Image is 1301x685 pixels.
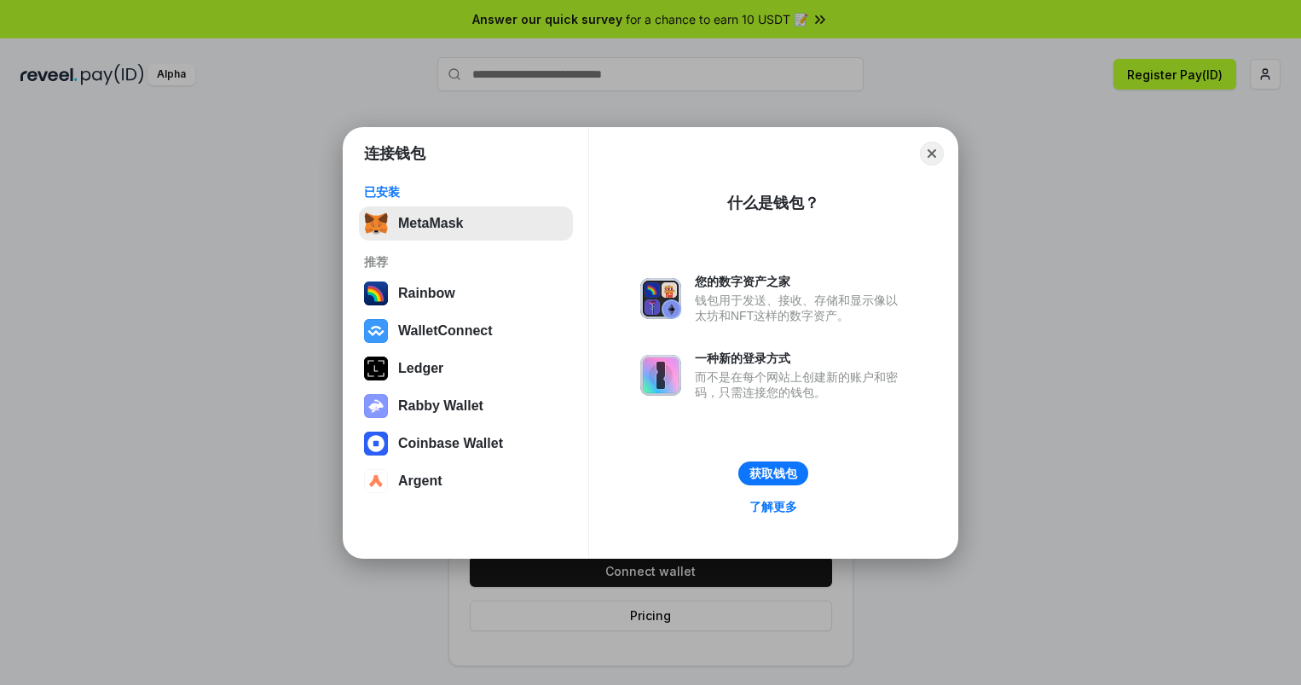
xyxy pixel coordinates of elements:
div: 获取钱包 [749,466,797,481]
div: Coinbase Wallet [398,436,503,451]
img: svg+xml,%3Csvg%20fill%3D%22none%22%20height%3D%2233%22%20viewBox%3D%220%200%2035%2033%22%20width%... [364,212,388,235]
div: Argent [398,473,442,489]
button: Ledger [359,351,573,386]
div: 了解更多 [749,499,797,514]
div: 推荐 [364,254,568,270]
img: svg+xml,%3Csvg%20xmlns%3D%22http%3A%2F%2Fwww.w3.org%2F2000%2Fsvg%22%20fill%3D%22none%22%20viewBox... [364,394,388,418]
div: Rainbow [398,286,455,301]
img: svg+xml,%3Csvg%20width%3D%22120%22%20height%3D%22120%22%20viewBox%3D%220%200%20120%20120%22%20fil... [364,282,388,305]
div: Rabby Wallet [398,398,483,414]
div: 一种新的登录方式 [695,351,906,366]
h1: 连接钱包 [364,143,425,164]
div: 钱包用于发送、接收、存储和显示像以太坊和NFT这样的数字资产。 [695,293,906,323]
a: 了解更多 [739,496,807,518]
img: svg+xml,%3Csvg%20width%3D%2228%22%20height%3D%2228%22%20viewBox%3D%220%200%2028%2028%22%20fill%3D... [364,469,388,493]
div: 您的数字资产之家 [695,274,906,289]
div: MetaMask [398,216,463,231]
img: svg+xml,%3Csvg%20xmlns%3D%22http%3A%2F%2Fwww.w3.org%2F2000%2Fsvg%22%20fill%3D%22none%22%20viewBox... [640,355,681,396]
button: Rabby Wallet [359,389,573,423]
img: svg+xml,%3Csvg%20xmlns%3D%22http%3A%2F%2Fwww.w3.org%2F2000%2Fsvg%22%20width%3D%2228%22%20height%3... [364,357,388,380]
div: Ledger [398,361,443,376]
div: WalletConnect [398,323,493,339]
button: Argent [359,464,573,498]
button: 获取钱包 [738,462,808,485]
img: svg+xml,%3Csvg%20xmlns%3D%22http%3A%2F%2Fwww.w3.org%2F2000%2Fsvg%22%20fill%3D%22none%22%20viewBox... [640,278,681,319]
div: 而不是在每个网站上创建新的账户和密码，只需连接您的钱包。 [695,369,906,400]
img: svg+xml,%3Csvg%20width%3D%2228%22%20height%3D%2228%22%20viewBox%3D%220%200%2028%2028%22%20fill%3D... [364,319,388,343]
div: 已安装 [364,184,568,200]
button: Rainbow [359,276,573,311]
button: MetaMask [359,206,573,241]
button: Coinbase Wallet [359,427,573,461]
button: Close [920,142,944,165]
button: WalletConnect [359,314,573,348]
img: svg+xml,%3Csvg%20width%3D%2228%22%20height%3D%2228%22%20viewBox%3D%220%200%2028%2028%22%20fill%3D... [364,432,388,456]
div: 什么是钱包？ [727,193,819,213]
